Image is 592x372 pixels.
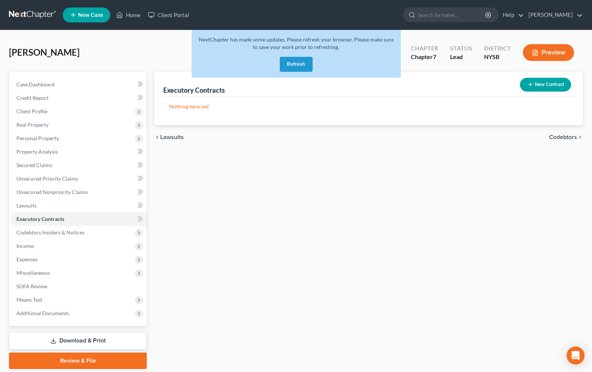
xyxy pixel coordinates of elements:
[450,53,472,61] div: Lead
[16,135,59,141] span: Personal Property
[9,353,147,369] a: Review & File
[16,216,64,222] span: Executory Contracts
[16,310,69,316] span: Additional Documents
[16,202,37,209] span: Lawsuits
[10,185,147,199] a: Unsecured Nonpriority Claims
[16,162,52,168] span: Secured Claims
[16,175,78,182] span: Unsecured Priority Claims
[16,81,55,87] span: Case Dashboard
[16,270,50,276] span: Miscellaneous
[433,53,436,60] span: 7
[154,134,160,140] i: chevron_left
[16,108,47,114] span: Client Profile
[78,12,103,18] span: New Case
[16,122,49,128] span: Real Property
[16,189,88,195] span: Unsecured Nonpriority Claims
[418,8,486,22] input: Search by name...
[199,36,394,50] span: NextChapter has made some updates. Please refresh your browser. Please make sure to save your wor...
[484,53,511,61] div: NYSB
[16,243,34,249] span: Income
[160,134,184,140] span: Lawsuits
[484,44,511,53] div: District
[280,57,313,72] button: Refresh
[549,134,583,140] button: Codebtors chevron_right
[549,134,577,140] span: Codebtors
[112,8,144,22] a: Home
[154,134,184,140] button: chevron_left Lawsuits
[567,347,585,365] div: Open Intercom Messenger
[10,199,147,212] a: Lawsuits
[523,44,574,61] button: Preview
[16,229,84,236] span: Codebtors Insiders & Notices
[169,103,568,110] p: Nothing here yet!
[10,159,147,172] a: Secured Claims
[9,332,147,350] a: Download & Print
[520,78,571,92] button: New Contract
[16,95,49,101] span: Credit Report
[525,8,583,22] a: [PERSON_NAME]
[163,86,225,95] div: Executory Contracts
[10,91,147,105] a: Credit Report
[411,53,438,61] div: Chapter
[10,212,147,226] a: Executory Contracts
[16,283,47,289] span: SOFA Review
[10,172,147,185] a: Unsecured Priority Claims
[10,280,147,293] a: SOFA Review
[9,47,80,58] span: [PERSON_NAME]
[16,296,42,303] span: Means Test
[16,148,58,155] span: Property Analysis
[144,8,193,22] a: Client Portal
[577,134,583,140] i: chevron_right
[16,256,38,262] span: Expenses
[499,8,524,22] a: Help
[411,44,438,53] div: Chapter
[450,44,472,53] div: Status
[10,145,147,159] a: Property Analysis
[10,78,147,91] a: Case Dashboard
